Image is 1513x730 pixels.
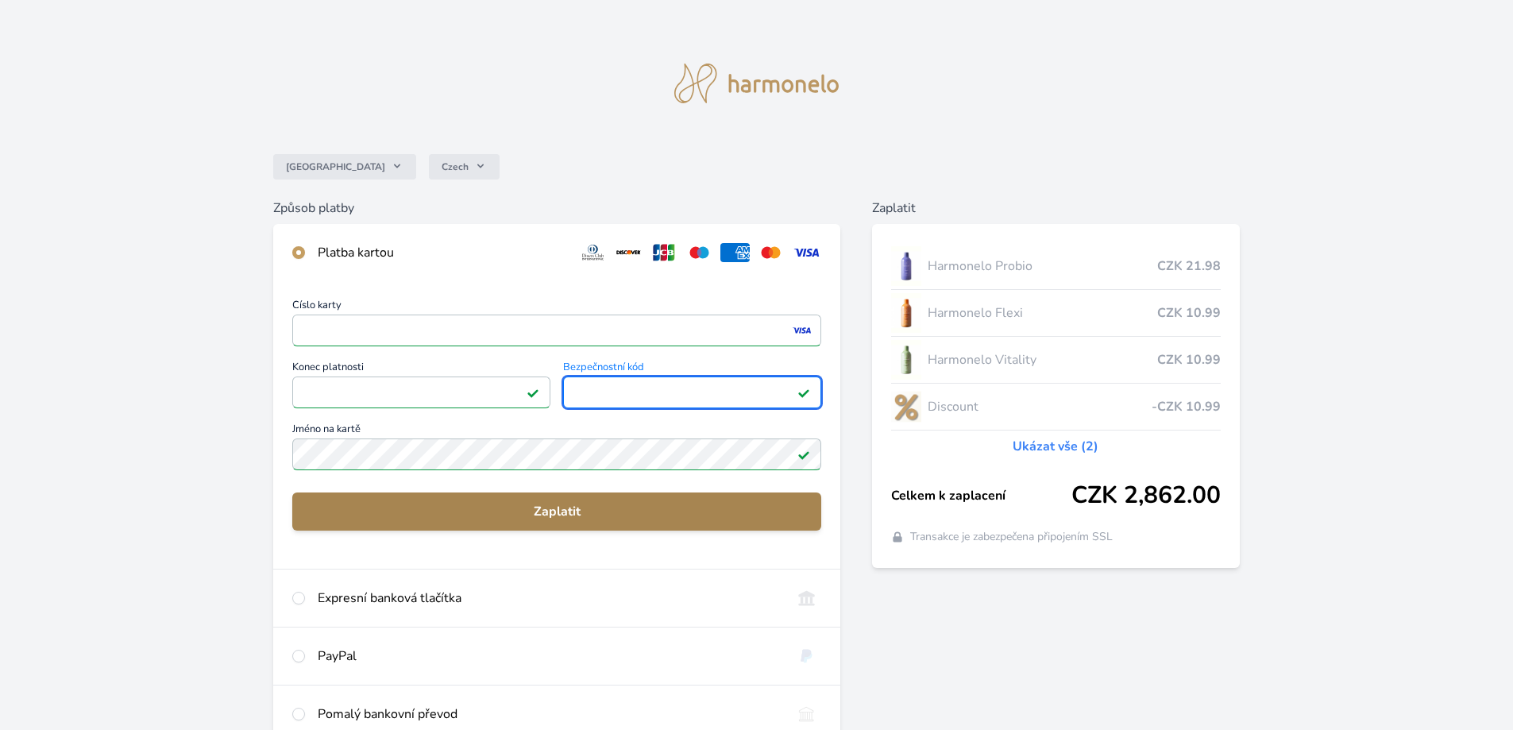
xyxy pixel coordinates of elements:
span: CZK 10.99 [1157,303,1221,323]
div: PayPal [318,647,779,666]
img: logo.svg [674,64,839,103]
iframe: Iframe pro bezpečnostní kód [570,381,814,404]
img: visa.svg [792,243,821,262]
button: Zaplatit [292,492,821,531]
div: Expresní banková tlačítka [318,589,779,608]
input: Jméno na kartěPlatné pole [292,438,821,470]
span: CZK 10.99 [1157,350,1221,369]
div: Pomalý bankovní převod [318,705,779,724]
span: Celkem k zaplacení [891,486,1071,505]
span: Transakce je zabezpečena připojením SSL [910,529,1113,545]
span: Konec platnosti [292,362,550,377]
span: CZK 2,862.00 [1071,481,1221,510]
span: Czech [442,160,469,173]
span: Jméno na kartě [292,424,821,438]
span: Discount [928,397,1152,416]
button: Czech [429,154,500,180]
img: maestro.svg [685,243,714,262]
h6: Způsob platby [273,199,840,218]
div: Platba kartou [318,243,565,262]
span: [GEOGRAPHIC_DATA] [286,160,385,173]
img: Platné pole [797,386,810,399]
img: visa [791,323,812,338]
img: bankTransfer_IBAN.svg [792,705,821,724]
span: -CZK 10.99 [1152,397,1221,416]
span: CZK 21.98 [1157,257,1221,276]
img: diners.svg [578,243,608,262]
img: CLEAN_VITALITY_se_stinem_x-lo.jpg [891,340,921,380]
img: Platné pole [797,448,810,461]
img: CLEAN_PROBIO_se_stinem_x-lo.jpg [891,246,921,286]
iframe: Iframe pro číslo karty [299,319,814,342]
img: amex.svg [720,243,750,262]
span: Harmonelo Flexi [928,303,1157,323]
iframe: Iframe pro datum vypršení platnosti [299,381,543,404]
img: CLEAN_FLEXI_se_stinem_x-hi_(1)-lo.jpg [891,293,921,333]
span: Harmonelo Vitality [928,350,1157,369]
img: onlineBanking_CZ.svg [792,589,821,608]
img: discover.svg [614,243,643,262]
button: [GEOGRAPHIC_DATA] [273,154,416,180]
span: Číslo karty [292,300,821,315]
img: jcb.svg [650,243,679,262]
img: paypal.svg [792,647,821,666]
span: Harmonelo Probio [928,257,1157,276]
h6: Zaplatit [872,199,1240,218]
span: Zaplatit [305,502,809,521]
img: Platné pole [527,386,539,399]
img: discount-lo.png [891,387,921,427]
span: Bezpečnostní kód [563,362,821,377]
a: Ukázat vše (2) [1013,437,1098,456]
img: mc.svg [756,243,785,262]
